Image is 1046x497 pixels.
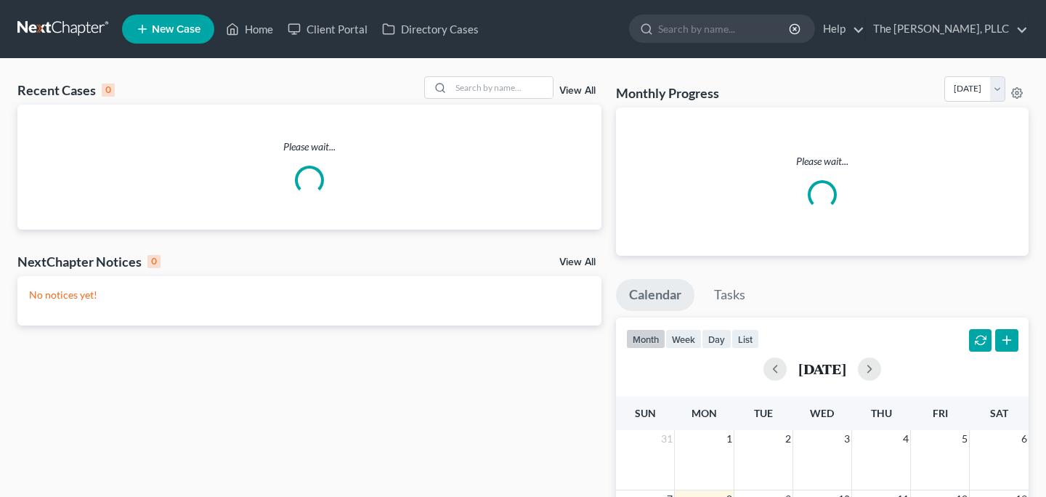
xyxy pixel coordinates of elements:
span: New Case [152,24,200,35]
a: Tasks [701,279,758,311]
span: Sat [990,407,1008,419]
div: Recent Cases [17,81,115,99]
span: 4 [901,430,910,448]
div: 0 [147,255,161,268]
span: 6 [1020,430,1029,448]
span: Wed [810,407,834,419]
span: Fri [933,407,948,419]
button: month [626,329,665,349]
a: View All [559,86,596,96]
input: Search by name... [658,15,791,42]
h2: [DATE] [798,361,846,376]
button: list [731,329,759,349]
input: Search by name... [451,77,553,98]
span: 3 [843,430,851,448]
a: Help [816,16,864,42]
p: Please wait... [628,154,1017,169]
span: Tue [754,407,773,419]
p: No notices yet! [29,288,590,302]
a: Directory Cases [375,16,486,42]
span: 31 [660,430,674,448]
button: day [702,329,731,349]
p: Please wait... [17,140,601,154]
a: Client Portal [280,16,375,42]
h3: Monthly Progress [616,84,719,102]
div: NextChapter Notices [17,253,161,270]
a: View All [559,257,596,267]
span: Sun [635,407,656,419]
a: Home [219,16,280,42]
div: 0 [102,84,115,97]
a: The [PERSON_NAME], PLLC [866,16,1028,42]
a: Calendar [616,279,694,311]
span: 2 [784,430,792,448]
button: week [665,329,702,349]
span: Thu [871,407,892,419]
span: 5 [960,430,969,448]
span: 1 [725,430,734,448]
span: Mon [692,407,717,419]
